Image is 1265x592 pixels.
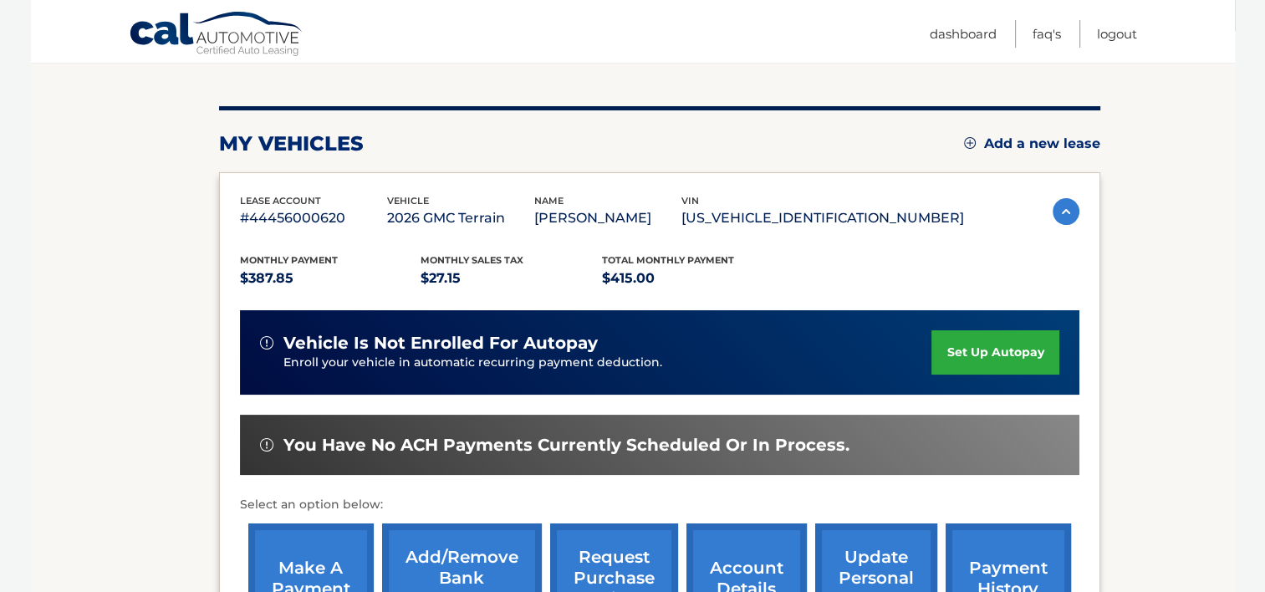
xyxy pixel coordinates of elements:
[931,330,1058,375] a: set up autopay
[219,131,364,156] h2: my vehicles
[1033,20,1061,48] a: FAQ's
[240,207,387,230] p: #44456000620
[260,336,273,350] img: alert-white.svg
[421,267,602,290] p: $27.15
[240,254,338,266] span: Monthly Payment
[1053,198,1079,225] img: accordion-active.svg
[602,254,734,266] span: Total Monthly Payment
[930,20,997,48] a: Dashboard
[602,267,783,290] p: $415.00
[283,435,849,456] span: You have no ACH payments currently scheduled or in process.
[387,195,429,207] span: vehicle
[681,195,699,207] span: vin
[240,495,1079,515] p: Select an option below:
[681,207,964,230] p: [US_VEHICLE_IDENTIFICATION_NUMBER]
[534,207,681,230] p: [PERSON_NAME]
[283,333,598,354] span: vehicle is not enrolled for autopay
[534,195,564,207] span: name
[421,254,523,266] span: Monthly sales Tax
[964,137,976,149] img: add.svg
[283,354,932,372] p: Enroll your vehicle in automatic recurring payment deduction.
[240,195,321,207] span: lease account
[387,207,534,230] p: 2026 GMC Terrain
[240,267,421,290] p: $387.85
[964,135,1100,152] a: Add a new lease
[260,438,273,452] img: alert-white.svg
[1097,20,1137,48] a: Logout
[129,11,304,59] a: Cal Automotive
